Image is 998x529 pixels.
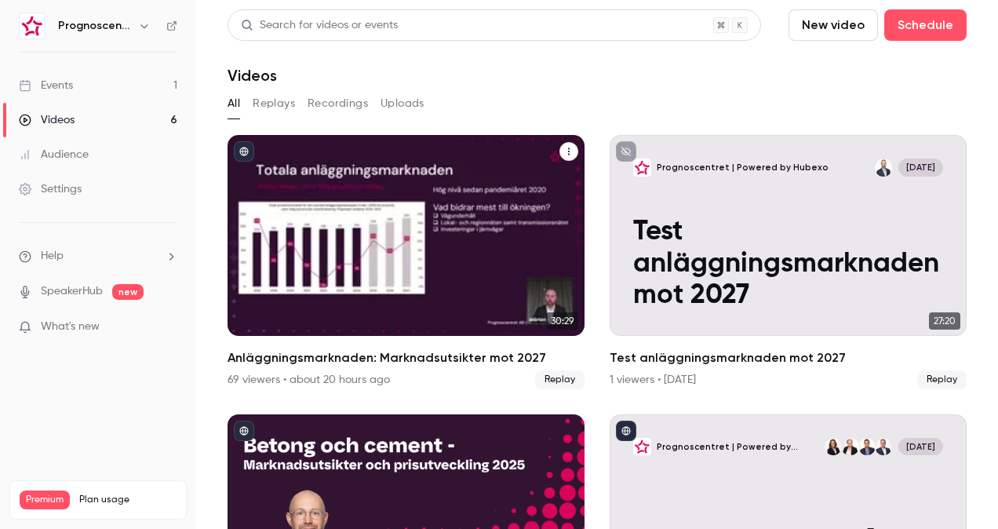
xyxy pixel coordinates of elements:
[898,159,942,176] span: [DATE]
[616,141,636,162] button: unpublished
[381,91,424,116] button: Uploads
[898,438,942,455] span: [DATE]
[884,9,967,41] button: Schedule
[610,135,967,389] li: Test anläggningsmarknaden mot 2027
[875,438,892,455] img: Magnus Olsson
[41,283,103,300] a: SpeakerHub
[19,78,73,93] div: Events
[616,421,636,441] button: published
[610,372,696,388] div: 1 viewers • [DATE]
[112,284,144,300] span: new
[228,91,240,116] button: All
[41,248,64,264] span: Help
[228,135,585,389] li: Anläggningsmarknaden: Marknadsutsikter mot 2027
[228,9,967,520] section: Videos
[228,66,277,85] h1: Videos
[657,441,824,453] p: Prognoscentret | Powered by Hubexo
[19,181,82,197] div: Settings
[633,217,943,312] p: Test anläggningsmarknaden mot 2027
[158,320,177,334] iframe: Noticeable Trigger
[234,421,254,441] button: published
[610,348,967,367] h2: Test anläggningsmarknaden mot 2027
[79,494,177,506] span: Plan usage
[633,438,650,455] img: NKI-seminarium: "Årets nöjdaste kunder 2024"
[546,312,578,330] span: 30:29
[917,370,967,389] span: Replay
[241,17,398,34] div: Search for videos or events
[19,112,75,128] div: Videos
[841,438,858,455] img: Ellinor Lindström
[858,438,876,455] img: Jan von Essen
[610,135,967,389] a: Test anläggningsmarknaden mot 2027Prognoscentret | Powered by HubexoMårten Pappila[DATE]Test anlä...
[789,9,878,41] button: New video
[20,491,70,509] span: Premium
[228,372,390,388] div: 69 viewers • about 20 hours ago
[19,248,177,264] li: help-dropdown-opener
[308,91,368,116] button: Recordings
[19,147,89,162] div: Audience
[253,91,295,116] button: Replays
[929,312,960,330] span: 27:20
[41,319,100,335] span: What's new
[875,159,892,176] img: Mårten Pappila
[58,18,132,34] h6: Prognoscentret | Powered by Hubexo
[535,370,585,389] span: Replay
[657,162,829,173] p: Prognoscentret | Powered by Hubexo
[20,13,45,38] img: Prognoscentret | Powered by Hubexo
[234,141,254,162] button: published
[825,438,842,455] img: Erika Knutsson
[228,135,585,389] a: 30:29Anläggningsmarknaden: Marknadsutsikter mot 202769 viewers • about 20 hours agoReplay
[228,348,585,367] h2: Anläggningsmarknaden: Marknadsutsikter mot 2027
[633,159,650,176] img: Test anläggningsmarknaden mot 2027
